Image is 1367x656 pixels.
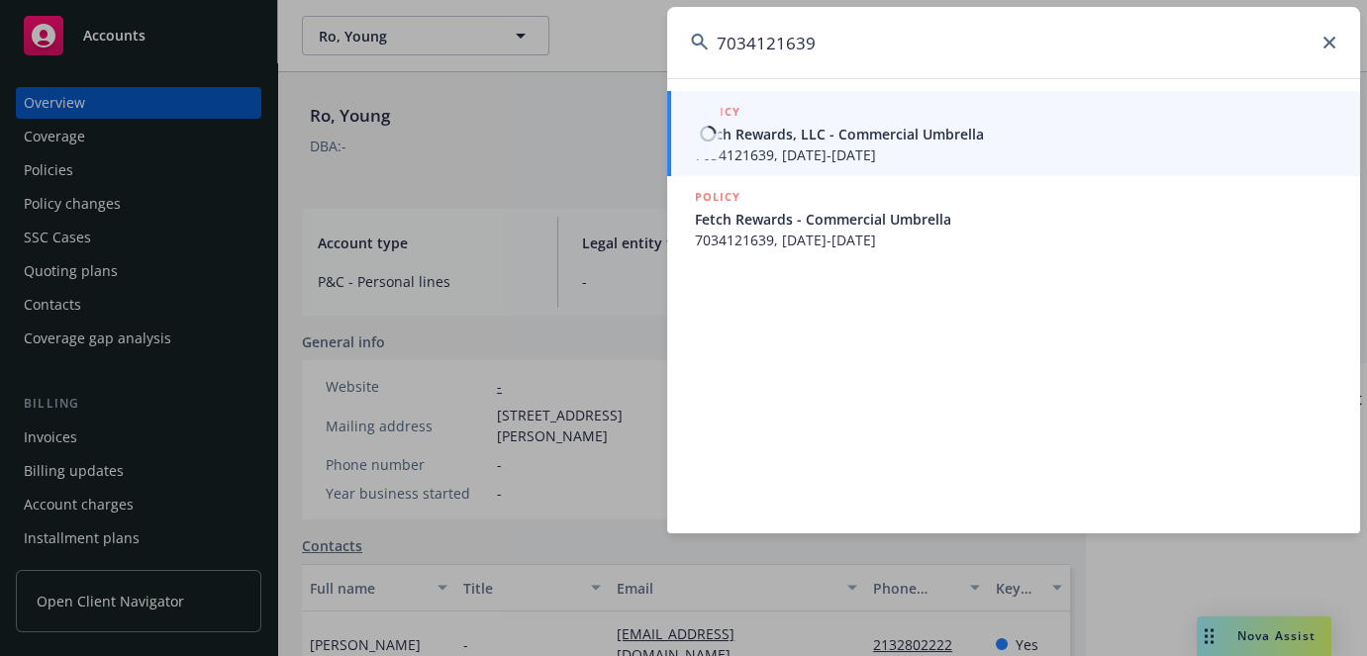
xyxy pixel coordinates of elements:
h5: POLICY [695,102,740,122]
span: Fetch Rewards, LLC - Commercial Umbrella [695,124,1336,144]
span: Fetch Rewards - Commercial Umbrella [695,209,1336,230]
span: 7034121639, [DATE]-[DATE] [695,230,1336,250]
h5: POLICY [695,187,740,207]
a: POLICYFetch Rewards, LLC - Commercial Umbrella7034121639, [DATE]-[DATE] [667,91,1360,176]
span: 7034121639, [DATE]-[DATE] [695,144,1336,165]
a: POLICYFetch Rewards - Commercial Umbrella7034121639, [DATE]-[DATE] [667,176,1360,261]
input: Search... [667,7,1360,78]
